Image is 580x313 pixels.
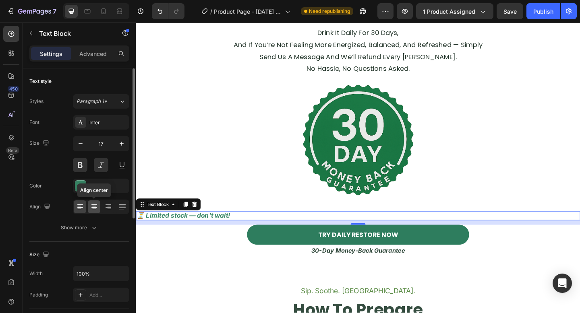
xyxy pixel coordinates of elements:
[29,138,51,149] div: Size
[29,249,51,260] div: Size
[77,98,107,105] span: Paragraph 1*
[79,49,107,58] p: Advanced
[29,119,39,126] div: Font
[29,98,43,105] div: Styles
[503,8,517,15] span: Save
[29,202,52,212] div: Align
[1,286,483,299] p: Sip. Soothe. [GEOGRAPHIC_DATA].
[1,18,483,31] p: and if you’re not feeling more energized, balanced, and refreshed — simply
[553,274,572,293] div: Open Intercom Messenger
[6,147,19,154] div: Beta
[210,7,212,16] span: /
[526,3,560,19] button: Publish
[214,7,282,16] span: Product Page - [DATE] 23:00:38
[61,224,98,232] div: Show more
[1,44,483,57] p: no hassle, no questions asked.
[1,31,483,44] p: send us a message and we’ll refund every [PERSON_NAME].
[29,220,129,235] button: Show more
[73,266,129,281] input: Auto
[8,86,19,92] div: 450
[29,78,52,85] div: Text style
[29,291,48,299] div: Padding
[136,23,580,313] iframe: Design area
[10,194,37,202] div: Text Block
[39,29,108,38] p: Text Block
[152,3,184,19] div: Undo/Redo
[89,292,127,299] div: Add...
[191,244,292,252] strong: 30-Day Money-Back Guarantee
[53,6,56,16] p: 7
[169,58,314,203] img: gempages_557914890228991109-26470b8c-f7b1-4dd1-849c-12241260708c.png
[1,206,483,214] p: ⏳ Limited stock — don’t wait!
[89,119,127,126] div: Inter
[121,220,362,242] a: TRY DAILY RESTORE NOW
[533,7,553,16] div: Publish
[40,49,62,58] p: Settings
[29,270,43,277] div: Width
[497,3,523,19] button: Save
[3,3,60,19] button: 7
[423,7,475,16] span: 1 product assigned
[309,8,350,15] span: Need republishing
[73,94,129,109] button: Paragraph 1*
[416,3,493,19] button: 1 product assigned
[89,183,127,190] div: 388766
[29,182,42,189] div: Color
[198,225,285,237] p: TRY DAILY RESTORE NOW
[1,5,483,18] p: drink it daily for 30 days,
